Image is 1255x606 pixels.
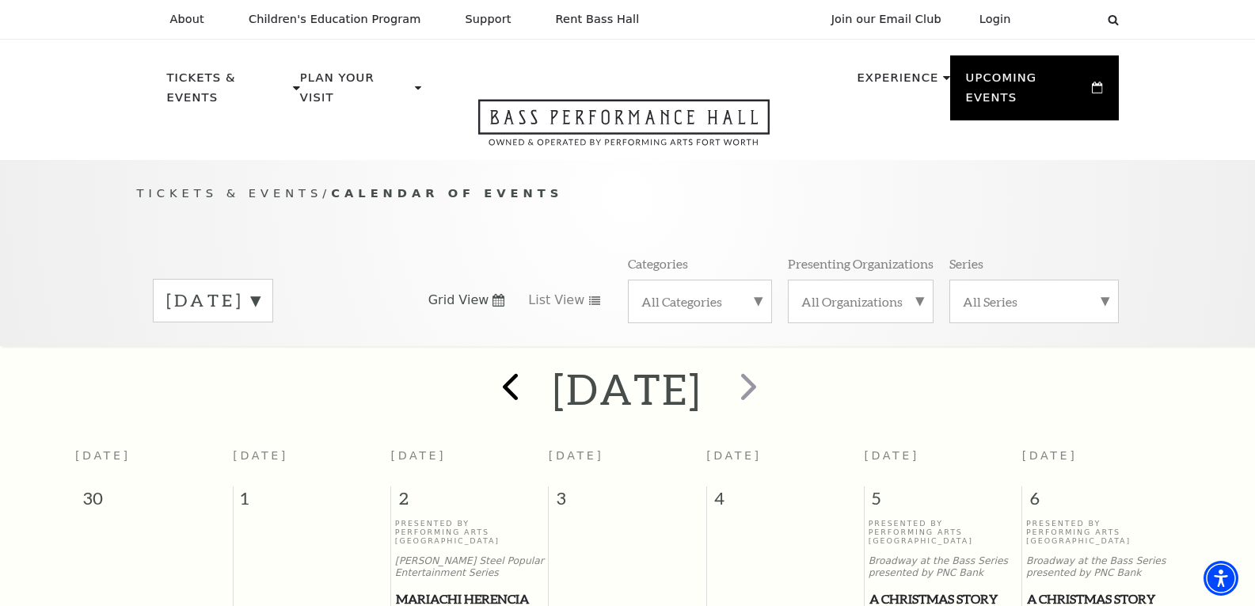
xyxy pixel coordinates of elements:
[1022,486,1180,518] span: 6
[706,449,762,462] span: [DATE]
[428,292,489,309] span: Grid View
[1036,12,1093,27] select: Select:
[249,13,421,26] p: Children's Education Program
[137,184,1119,204] p: /
[480,361,538,417] button: prev
[801,293,920,310] label: All Organizations
[421,99,827,160] a: Open this option
[963,293,1105,310] label: All Series
[234,486,390,518] span: 1
[966,68,1089,116] p: Upcoming Events
[300,68,411,116] p: Plan Your Visit
[137,186,323,200] span: Tickets & Events
[628,255,688,272] p: Categories
[395,519,545,546] p: Presented By Performing Arts [GEOGRAPHIC_DATA]
[869,555,1018,579] p: Broadway at the Bass Series presented by PNC Bank
[395,555,545,579] p: [PERSON_NAME] Steel Popular Entertainment Series
[166,288,260,313] label: [DATE]
[391,486,548,518] span: 2
[528,292,584,309] span: List View
[391,449,447,462] span: [DATE]
[869,519,1018,546] p: Presented By Performing Arts [GEOGRAPHIC_DATA]
[75,449,131,462] span: [DATE]
[549,486,705,518] span: 3
[549,449,604,462] span: [DATE]
[707,486,864,518] span: 4
[233,449,288,462] span: [DATE]
[75,486,233,518] span: 30
[1022,449,1078,462] span: [DATE]
[717,361,775,417] button: next
[1204,561,1238,596] div: Accessibility Menu
[1026,519,1176,546] p: Presented By Performing Arts [GEOGRAPHIC_DATA]
[553,364,702,414] h2: [DATE]
[167,68,290,116] p: Tickets & Events
[641,293,759,310] label: All Categories
[949,255,983,272] p: Series
[865,486,1021,518] span: 5
[788,255,934,272] p: Presenting Organizations
[170,13,204,26] p: About
[556,13,640,26] p: Rent Bass Hall
[857,68,938,97] p: Experience
[864,449,919,462] span: [DATE]
[331,186,563,200] span: Calendar of Events
[1026,555,1176,579] p: Broadway at the Bass Series presented by PNC Bank
[466,13,512,26] p: Support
